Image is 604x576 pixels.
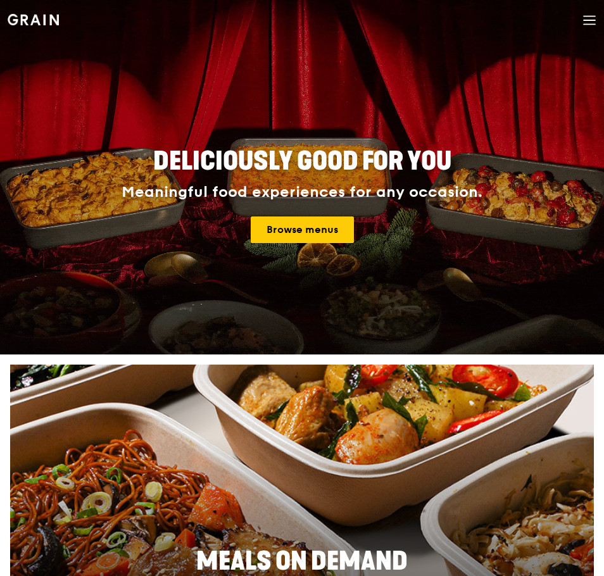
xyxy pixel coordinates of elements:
div: Meaningful food experiences for any occasion. [74,184,530,201]
span: Deliciously good for you [153,146,451,177]
a: Browse menus [251,216,354,243]
img: Grain [8,14,59,25]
